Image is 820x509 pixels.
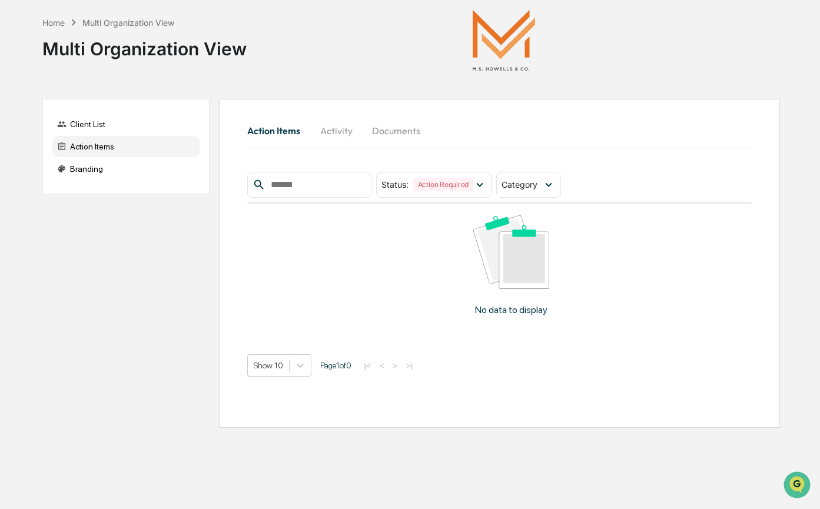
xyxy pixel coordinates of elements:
span: Status : [381,179,409,189]
div: Home [42,18,65,28]
a: 🗄️Attestations [81,144,151,165]
iframe: Open customer support [782,470,814,502]
p: How can we help? [12,25,214,44]
div: 🖐️ [12,149,21,159]
span: Category [502,179,537,189]
div: Multi Organization View [42,29,247,59]
button: Documents [363,117,430,145]
span: Attestations [97,148,146,160]
div: activity tabs [247,117,751,145]
div: Client List [52,114,200,135]
div: Start new chat [40,90,193,102]
a: 🔎Data Lookup [7,166,79,187]
div: 🗄️ [85,149,95,159]
div: 🔎 [12,172,21,181]
button: |< [360,361,374,371]
img: M.S. Howells & Co. [445,9,563,71]
button: > [390,361,401,371]
span: Preclearance [24,148,76,160]
div: We're available if you need us! [40,102,149,111]
span: Pylon [117,199,142,208]
button: Activity [310,117,363,145]
button: Action Items [247,117,310,145]
div: Multi Organization View [82,18,174,28]
button: >| [403,361,416,371]
button: < [376,361,388,371]
button: Start new chat [200,94,214,108]
div: Branding [52,158,200,179]
span: Data Lookup [24,171,74,182]
p: No data to display [475,304,547,315]
img: No data [473,215,549,289]
span: Page 1 of 0 [320,361,351,370]
img: 1746055101610-c473b297-6a78-478c-a979-82029cc54cd1 [12,90,33,111]
div: Action Items [52,136,200,157]
a: 🖐️Preclearance [7,144,81,165]
div: Action Required [413,178,473,191]
a: Powered byPylon [83,199,142,208]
